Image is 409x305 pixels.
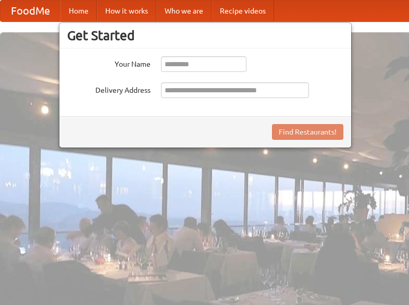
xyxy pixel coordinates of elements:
[97,1,156,21] a: How it works
[156,1,212,21] a: Who we are
[60,1,97,21] a: Home
[212,1,274,21] a: Recipe videos
[67,28,343,43] h3: Get Started
[1,1,60,21] a: FoodMe
[67,82,151,95] label: Delivery Address
[272,124,343,140] button: Find Restaurants!
[67,56,151,69] label: Your Name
